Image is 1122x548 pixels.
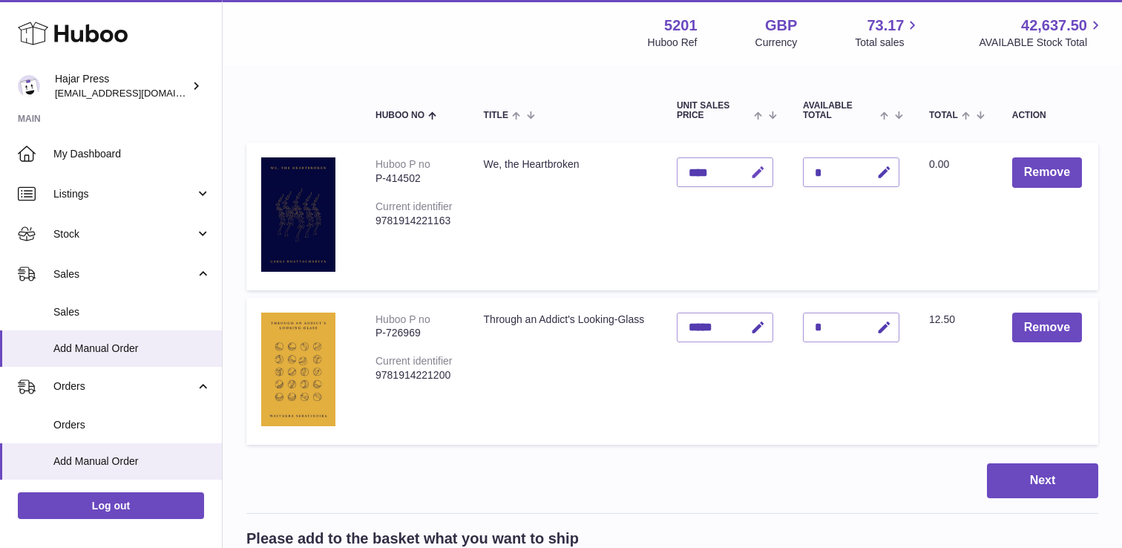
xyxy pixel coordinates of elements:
[53,305,211,319] span: Sales
[375,200,453,212] div: Current identifier
[867,16,904,36] span: 73.17
[55,72,188,100] div: Hajar Press
[53,342,211,356] span: Add Manual Order
[53,418,211,432] span: Orders
[375,158,430,170] div: Huboo P no
[929,158,949,170] span: 0.00
[1012,111,1083,120] div: Action
[979,16,1104,50] a: 42,637.50 AVAILABLE Stock Total
[855,36,921,50] span: Total sales
[375,172,454,186] div: P-414502
[855,16,921,50] a: 73.17 Total sales
[1012,313,1082,343] button: Remove
[53,187,195,201] span: Listings
[929,313,955,325] span: 12.50
[375,313,430,325] div: Huboo P no
[803,101,876,120] span: AVAILABLE Total
[987,463,1098,498] button: Next
[375,326,454,340] div: P-726969
[648,36,698,50] div: Huboo Ref
[484,111,508,120] span: Title
[765,16,797,36] strong: GBP
[53,379,195,394] span: Orders
[1012,157,1082,188] button: Remove
[375,111,424,120] span: Huboo no
[53,147,211,161] span: My Dashboard
[55,87,218,99] span: [EMAIL_ADDRESS][DOMAIN_NAME]
[261,313,335,426] img: Through an Addict's Looking-Glass
[755,36,798,50] div: Currency
[664,16,698,36] strong: 5201
[261,157,335,272] img: We, the Heartbroken
[469,143,662,290] td: We, the Heartbroken
[375,368,454,382] div: 9781914221200
[375,355,453,367] div: Current identifier
[929,111,958,120] span: Total
[53,267,195,281] span: Sales
[1021,16,1087,36] span: 42,637.50
[53,227,195,241] span: Stock
[18,75,40,97] img: editorial@hajarpress.com
[53,454,211,469] span: Add Manual Order
[979,36,1104,50] span: AVAILABLE Stock Total
[375,214,454,228] div: 9781914221163
[677,101,750,120] span: Unit Sales Price
[18,492,204,519] a: Log out
[469,298,662,445] td: Through an Addict's Looking-Glass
